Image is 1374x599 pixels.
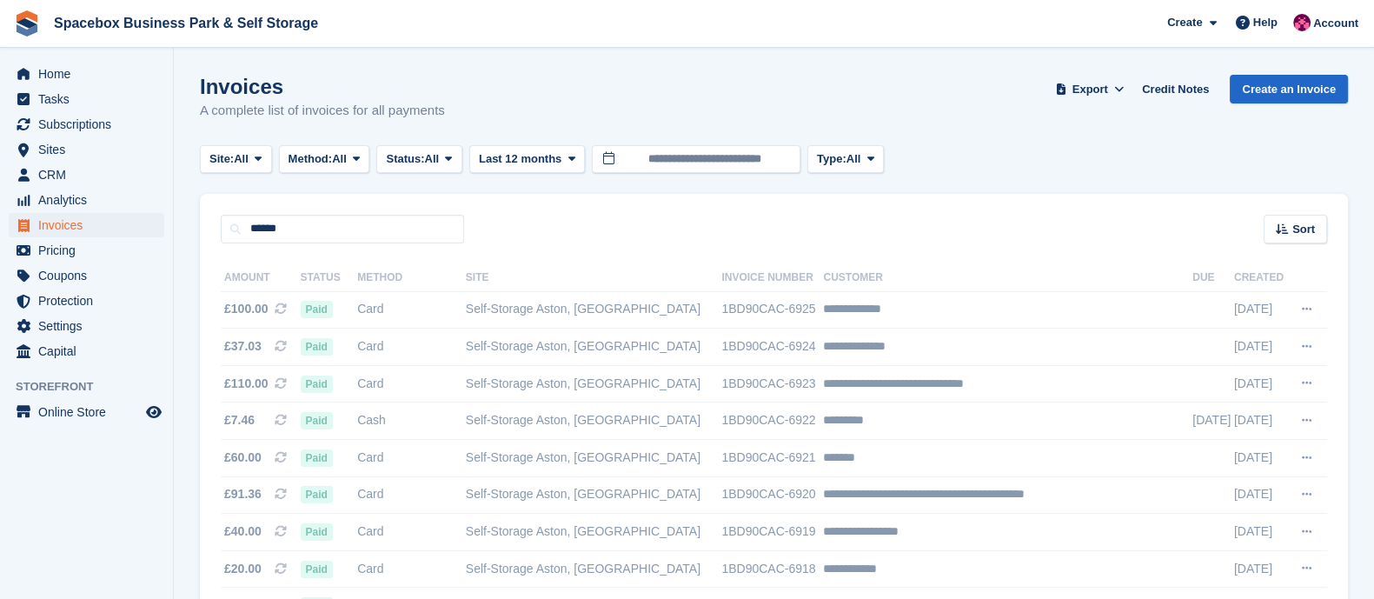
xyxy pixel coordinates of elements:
h1: Invoices [200,75,445,98]
img: stora-icon-8386f47178a22dfd0bd8f6a31ec36ba5ce8667c1dd55bd0f319d3a0aa187defe.svg [14,10,40,37]
a: Spacebox Business Park & Self Storage [47,9,325,37]
span: Online Store [38,400,143,424]
a: menu [9,339,164,363]
span: Settings [38,314,143,338]
a: menu [9,400,164,424]
span: Home [38,62,143,86]
span: Tasks [38,87,143,111]
a: menu [9,87,164,111]
span: Help [1253,14,1278,31]
span: Account [1313,15,1358,32]
button: Export [1052,75,1128,103]
span: Analytics [38,188,143,212]
span: CRM [38,163,143,187]
span: Subscriptions [38,112,143,136]
p: A complete list of invoices for all payments [200,101,445,121]
span: Sites [38,137,143,162]
a: menu [9,188,164,212]
span: Storefront [16,378,173,396]
span: Protection [38,289,143,313]
a: menu [9,213,164,237]
a: menu [9,263,164,288]
span: Pricing [38,238,143,263]
a: menu [9,314,164,338]
a: Preview store [143,402,164,423]
a: menu [9,289,164,313]
span: Export [1072,81,1108,98]
a: menu [9,137,164,162]
a: menu [9,163,164,187]
a: Credit Notes [1135,75,1216,103]
a: menu [9,238,164,263]
img: Avishka Chauhan [1293,14,1311,31]
span: Create [1167,14,1202,31]
a: Create an Invoice [1230,75,1348,103]
a: menu [9,62,164,86]
a: menu [9,112,164,136]
span: Coupons [38,263,143,288]
span: Invoices [38,213,143,237]
span: Capital [38,339,143,363]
